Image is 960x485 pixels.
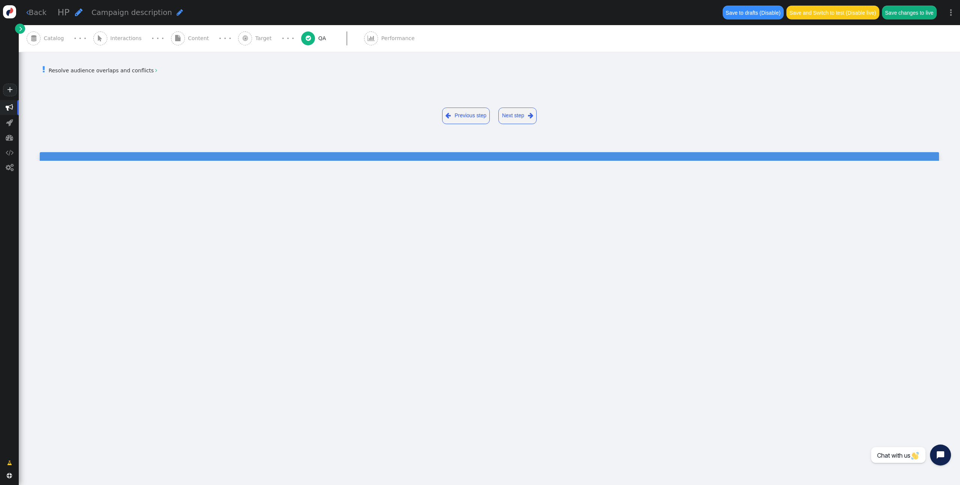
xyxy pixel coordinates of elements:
[75,8,82,16] span: 
[188,34,212,42] span: Content
[175,35,180,41] span: 
[6,119,13,126] span: 
[155,68,157,73] span: 
[381,34,418,42] span: Performance
[26,7,47,18] a: Back
[58,7,70,18] span: HP
[15,24,25,34] a: 
[93,25,171,52] a:  Interactions · · ·
[2,456,17,470] a: 
[6,104,13,111] span: 
[27,25,93,52] a:  Catalog · · ·
[238,25,301,52] a:  Target · · ·
[74,33,86,43] div: · · ·
[31,35,36,41] span: 
[498,108,537,124] a: Next step
[19,25,22,33] span: 
[942,1,960,24] a: ⋮
[42,67,157,73] a: Resolve audience overlaps and conflicts
[882,6,937,19] button: Save changes to live
[318,34,329,42] span: QA
[7,459,12,467] span: 
[6,149,13,156] span: 
[219,33,231,43] div: · · ·
[6,134,13,141] span: 
[3,5,16,18] img: logo-icon.svg
[7,473,12,478] span: 
[110,34,145,42] span: Interactions
[364,25,431,52] a:  Performance
[367,35,375,41] span: 
[723,6,784,19] button: Save to drafts (Disable)
[26,9,29,16] span: 
[528,111,533,120] span: 
[306,35,311,41] span: 
[255,34,275,42] span: Target
[98,35,102,41] span: 
[42,66,45,73] span: 
[171,25,238,52] a:  Content · · ·
[445,111,451,120] span: 
[6,164,13,171] span: 
[301,25,364,52] a:  QA
[442,108,490,124] a: Previous step
[44,34,67,42] span: Catalog
[3,84,16,96] a: +
[91,8,172,17] span: Campaign description
[243,35,248,41] span: 
[151,33,164,43] div: · · ·
[177,9,183,16] span: 
[786,6,879,19] button: Save and Switch to test (Disable live)
[282,33,294,43] div: · · ·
